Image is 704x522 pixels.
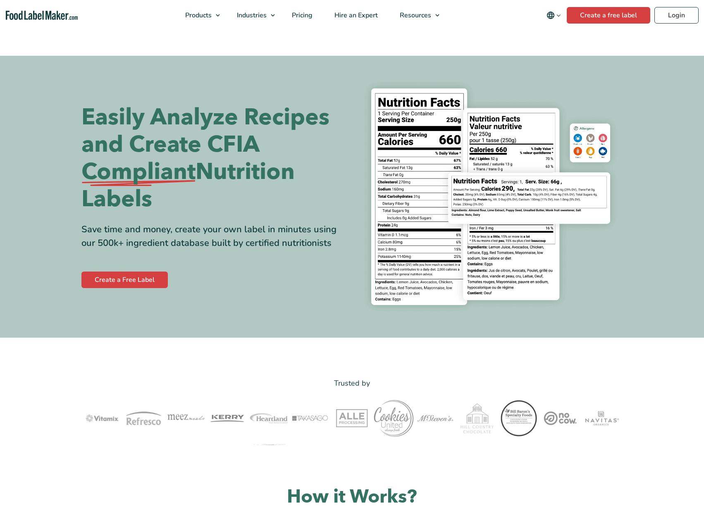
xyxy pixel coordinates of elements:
[289,11,313,20] span: Pricing
[541,7,567,24] button: Change language
[6,11,78,20] a: Food Label Maker homepage
[567,7,650,24] a: Create a free label
[81,377,623,389] p: Trusted by
[397,11,432,20] span: Resources
[81,272,168,288] a: Create a Free Label
[81,485,623,509] h2: How it Works?
[81,158,196,186] span: Compliant
[81,223,346,250] div: Save time and money, create your own label in minutes using our 500k+ ingredient database built b...
[332,11,379,20] span: Hire an Expert
[81,104,346,213] h1: Easily Analyze Recipes and Create CFIA Nutrition Labels
[183,11,212,20] span: Products
[654,7,699,24] a: Login
[234,11,267,20] span: Industries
